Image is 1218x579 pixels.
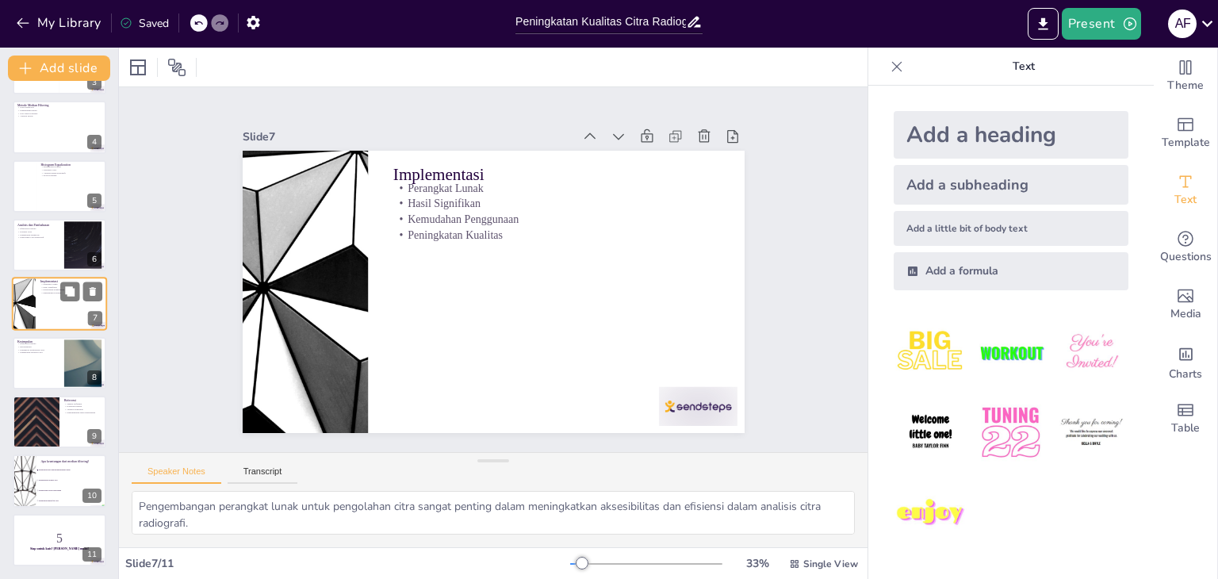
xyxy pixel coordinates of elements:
[167,58,186,77] span: Position
[40,458,101,463] p: Apa keuntungan dari median filtering?
[13,101,106,153] div: 4
[894,316,967,389] img: 1.jpeg
[13,337,106,389] div: 8
[894,477,967,550] img: 7.jpeg
[1055,396,1128,470] img: 6.jpeg
[1154,390,1217,447] div: Add a table
[40,174,101,177] p: Proses Perataan
[39,500,105,501] span: Mengurangi ukuran file citra
[894,211,1128,246] div: Add a little bit of body text
[120,16,169,31] div: Saved
[910,48,1138,86] p: Text
[39,479,105,481] span: Meningkatkan kontras citra
[1162,134,1210,151] span: Template
[1154,276,1217,333] div: Add images, graphics, shapes or video
[40,292,102,295] p: Peningkatan Kualitas
[17,530,101,547] p: 5
[40,283,102,286] p: Perangkat Lunak
[1169,366,1202,383] span: Charts
[894,252,1128,290] div: Add a formula
[17,343,59,346] p: Efektivitas Metode
[375,129,690,245] p: Hasil Signifikan
[87,194,101,208] div: 5
[803,558,858,570] span: Single View
[12,10,108,36] button: My Library
[13,396,106,448] div: 9
[64,398,101,403] p: Referensi
[40,165,101,168] p: Peningkatan Kontras
[17,223,59,228] p: Analisis dan Pembahasan
[64,405,101,408] p: Kontribusi Ilmiah
[40,171,101,174] p: Aplikasi dalam Radiografi
[17,339,59,343] p: Kesimpulan
[13,514,106,566] div: 11
[132,466,221,484] button: Speaker Notes
[1028,8,1059,40] button: Export to PowerPoint
[1168,8,1197,40] button: A F
[30,547,89,550] strong: Siap untuk kuis? [PERSON_NAME] mulai!
[1170,305,1201,323] span: Media
[87,75,101,90] div: 3
[1171,420,1200,437] span: Table
[1174,191,1197,209] span: Text
[132,491,855,535] textarea: Pengembangan perangkat lunak untuk pengolahan citra sangat penting dalam meningkatkan aksesibilit...
[13,219,106,271] div: 6
[83,282,102,301] button: Delete Slide
[1160,248,1212,266] span: Questions
[125,556,570,571] div: Slide 7 / 11
[40,279,102,284] p: Implementasi
[515,10,686,33] input: Insert title
[17,351,59,355] p: Peningkatan Kualitas Citra
[12,278,107,332] div: 7
[228,466,298,484] button: Transcript
[1154,333,1217,390] div: Add charts and graphs
[1167,77,1204,94] span: Theme
[1154,48,1217,105] div: Change the overall theme
[380,144,695,260] p: Kemudahan Penggunaan
[40,289,102,292] p: Kemudahan Penggunaan
[1062,8,1141,40] button: Present
[385,159,699,275] p: Peningkatan Kualitas
[60,282,79,301] button: Duplicate Slide
[64,411,101,414] p: Pengembangan Ilmu Pengetahuan
[17,345,59,348] p: Rekomendasi
[64,408,101,412] p: Validitas Penelitian
[17,109,101,113] p: Pemeliharaan Detail
[87,370,101,385] div: 8
[88,312,102,326] div: 7
[365,98,682,220] p: Implementasi
[1168,10,1197,38] div: A F
[1154,105,1217,162] div: Add ready made slides
[17,230,59,233] p: Kualitas Citra
[82,489,101,503] div: 10
[211,111,530,228] div: Slide 7
[17,103,101,108] p: Metode Median Filtering
[8,56,110,81] button: Add slide
[82,547,101,562] div: 11
[39,469,105,470] span: Mengurangi noise dan mempertahankan detail
[1154,219,1217,276] div: Get real-time input from your audience
[64,402,101,405] p: Sumber Referensi
[40,286,102,289] p: Hasil Signifikan
[87,135,101,149] div: 4
[894,165,1128,205] div: Add a subheading
[17,233,59,236] p: Peningkatan Diagnosis
[13,454,106,507] div: 10
[894,396,967,470] img: 4.jpeg
[974,396,1048,470] img: 5.jpeg
[974,316,1048,389] img: 2.jpeg
[1154,162,1217,219] div: Add text boxes
[40,162,101,167] p: Histogram Equalization
[87,429,101,443] div: 9
[370,115,685,231] p: Perangkat Lunak
[17,228,59,231] p: Efektivitas Metode
[39,489,105,491] span: Mempercepat proses pengolahan
[17,106,101,109] p: Noise Reduction
[1055,316,1128,389] img: 3.jpeg
[17,115,101,118] p: Aplikasi Medis
[125,55,151,80] div: Layout
[13,160,106,213] div: 5
[40,168,101,171] p: Distribusi Nilai
[894,111,1128,159] div: Add a heading
[17,236,59,240] p: Pengolahan Citra Radiografi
